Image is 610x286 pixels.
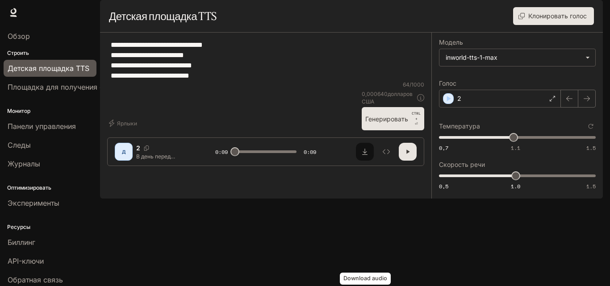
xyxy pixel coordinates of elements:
[513,7,594,25] button: Клонировать голос
[439,161,485,168] font: Скорость речи
[439,79,456,87] font: Голос
[439,182,448,190] font: 0,5
[446,54,497,61] font: inworld-tts-1-max
[215,148,228,156] font: 0:09
[377,143,395,161] button: Осмотреть
[411,81,424,88] font: 1000
[439,49,595,66] div: inworld-tts-1-max
[409,81,411,88] font: /
[528,12,587,20] font: Клонировать голос
[365,115,408,123] font: Генерировать
[356,143,374,161] button: Скачать аудио
[109,9,217,23] font: Детская площадка TTS
[136,144,140,152] font: 2
[136,153,191,221] font: В день перед исчезновением техники в доме меняли сигнализацию. Подрядчик сообщества новый и устан...
[340,273,391,285] div: Download audio
[362,107,424,130] button: ГенерироватьCTRL +⏎
[403,81,409,88] font: 64
[439,38,463,46] font: Модель
[511,144,520,152] font: 1.1
[362,91,413,105] font: долларов США
[586,182,596,190] font: 1.5
[412,111,421,121] font: CTRL +
[107,116,141,130] button: Ярлыки
[457,95,461,102] font: 2
[304,148,316,156] font: 0:09
[586,121,596,131] button: Сбросить к настройкам по умолчанию
[122,149,126,154] font: Д
[140,145,153,151] button: Копировать голосовой идентификатор
[415,122,418,126] font: ⏎
[586,144,596,152] font: 1.5
[439,144,448,152] font: 0,7
[439,122,480,130] font: Температура
[511,182,520,190] font: 1.0
[117,120,137,127] font: Ярлыки
[362,91,388,97] font: 0,000640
